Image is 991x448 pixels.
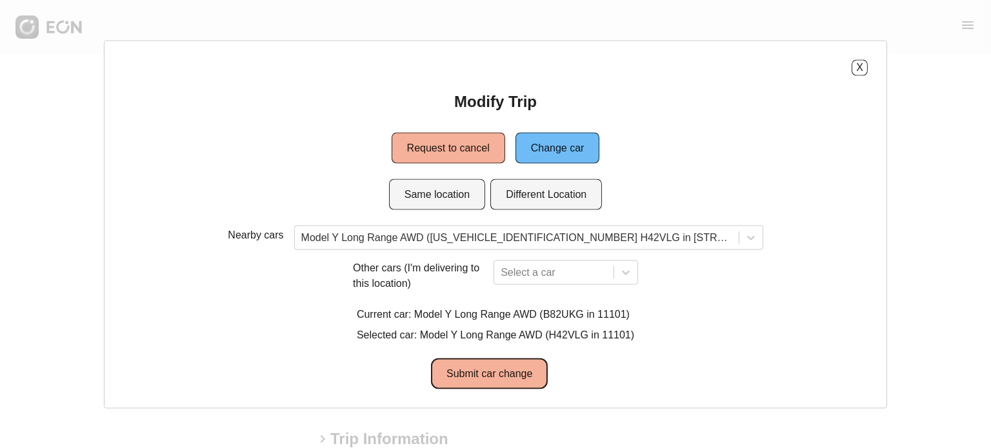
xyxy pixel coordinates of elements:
button: Change car [516,132,600,163]
button: Request to cancel [392,132,505,163]
h2: Modify Trip [454,91,537,112]
button: Different Location [490,179,602,209]
button: Same location [389,179,485,209]
button: Submit car change [431,358,548,389]
button: X [852,59,868,75]
p: Other cars (I'm delivering to this location) [353,260,488,291]
p: Selected car: Model Y Long Range AWD (H42VLG in 11101) [357,327,634,342]
p: Current car: Model Y Long Range AWD (B82UKG in 11101) [357,306,634,322]
p: Nearby cars [228,227,283,242]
